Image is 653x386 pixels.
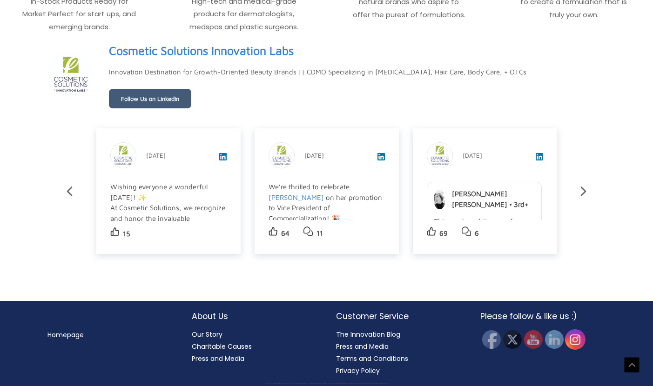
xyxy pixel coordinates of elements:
img: sk-shared-userpic [434,190,446,209]
nav: About Us [192,328,317,365]
h2: Please follow & like us :) [480,310,606,322]
p: Innovation Destination for Growth-Oriented Beauty Brands || CDMO Specializing in [MEDICAL_DATA], ... [109,66,526,79]
nav: Menu [47,329,173,341]
a: View post on LinkedIn [536,154,543,162]
img: sk-post-userpic [427,143,452,168]
img: sk-post-userpic [269,143,294,168]
a: Follow Us on LinkedIn [109,89,191,108]
a: Homepage [47,330,84,339]
a: View page on LinkedIn [109,40,294,61]
div: Wishing everyone a wonderful [DATE]! ✨ At Cosmetic Solutions, we recognize and honor the invaluab... [110,182,225,266]
p: 15 [123,227,130,240]
p: 11 [316,227,323,240]
div: We’re thrilled to celebrate on her promotion to Vice President of Commercialization! 🎉 After almo... [269,182,384,370]
nav: Customer Service [336,328,462,377]
a: [PERSON_NAME] [269,193,324,201]
p: [DATE] [146,150,166,161]
p: 64 [281,227,289,240]
img: sk-header-picture [47,51,94,98]
a: View post on LinkedIn [377,154,385,162]
div: All material on this Website, including design, text, images, logos and sounds, are owned by Cosm... [16,384,637,385]
a: View post on LinkedIn [219,154,227,162]
a: Press and Media [192,354,244,363]
a: Charitable Causes [192,342,252,351]
h2: About Us [192,310,317,322]
p: 6 [475,227,479,240]
a: The Innovation Blog [336,330,400,339]
a: Our Story [192,330,222,339]
img: sk-post-userpic [111,143,136,168]
h2: Customer Service [336,310,462,322]
p: [DATE] [463,150,482,161]
p: [DATE] [304,150,324,161]
p: [PERSON_NAME] [PERSON_NAME] • 3rd+ [452,189,534,210]
div: Copyright © 2025 [16,383,637,384]
a: Press and Media [336,342,389,351]
a: Terms and Conditions [336,354,408,363]
a: Privacy Policy [336,366,380,375]
p: 69 [439,227,448,240]
img: Facebook [482,330,501,349]
img: Twitter [503,330,522,349]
